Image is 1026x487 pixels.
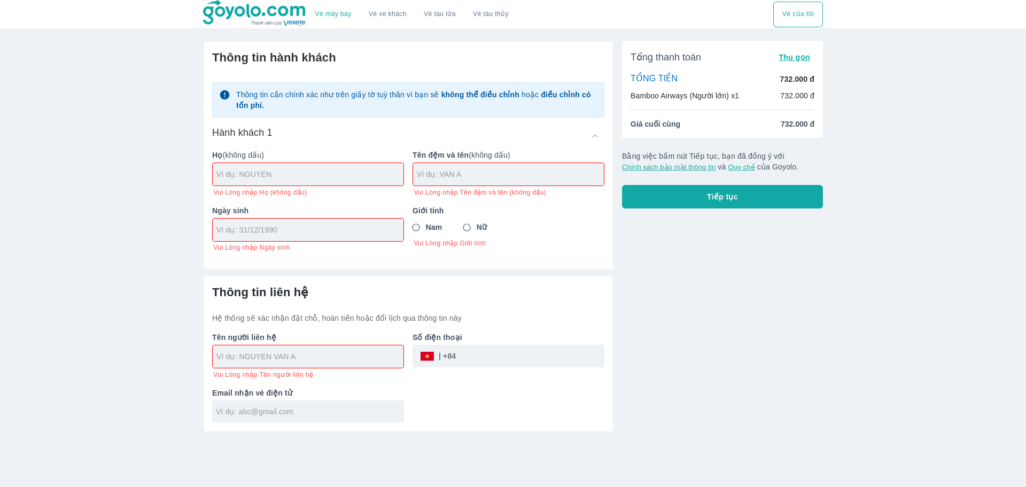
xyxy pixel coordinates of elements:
[622,163,716,171] button: Chính sách bảo mật thông tin
[631,90,739,101] p: Bamboo Airways (Người lớn) x1
[781,119,814,129] span: 732.000 đ
[212,313,604,323] p: Hệ thống sẽ xác nhận đặt chỗ, hoàn tiền hoặc đổi lịch qua thông tin này
[212,150,404,160] p: (không dấu)
[216,351,403,362] input: Ví dụ: NGUYEN VAN A
[622,151,823,172] p: Bằng việc bấm nút Tiếp tục, bạn đã đồng ý với và của Goyolo.
[212,333,276,342] b: Tên người liên hệ
[631,119,680,129] span: Giá cuối cùng
[417,169,604,180] input: Ví dụ: VAN A
[369,10,407,18] a: Vé xe khách
[413,333,462,342] b: Số điện thoại
[212,126,273,139] h6: Hành khách 1
[216,169,403,180] input: Ví dụ: NGUYEN
[779,53,810,61] span: Thu gọn
[631,51,701,64] span: Tổng thanh toán
[441,90,519,99] strong: không thể điều chỉnh
[728,163,755,171] button: Quy chế
[477,222,487,233] span: Nữ
[415,2,464,27] a: Vé tàu lửa
[212,389,292,397] b: Email nhận vé điện tử
[307,2,517,27] div: choose transportation mode
[212,50,604,65] h6: Thông tin hành khách
[773,2,823,27] div: choose transportation mode
[631,73,678,85] p: TỔNG TIỀN
[413,151,469,159] b: Tên đệm và tên
[216,406,404,417] input: Ví dụ: abc@gmail.com
[414,188,546,197] span: Vui Lòng nhập Tên đệm và tên (không dấu)
[774,50,814,65] button: Thu gọn
[216,225,393,235] input: Ví dụ: 31/12/1990
[213,188,307,197] span: Vui Lòng nhập Họ (không dấu)
[780,90,814,101] p: 732.000 đ
[707,191,738,202] span: Tiếp tục
[413,205,604,216] p: Giới tính
[780,74,814,84] p: 732.000 đ
[622,185,823,208] button: Tiếp tục
[212,285,604,300] h6: Thông tin liên hệ
[426,222,442,233] span: Nam
[464,2,517,27] button: Vé tàu thủy
[414,239,604,248] span: Vui Lòng nhập Giới tính
[236,89,597,111] p: Thông tin cần chính xác như trên giấy tờ tuỳ thân vì bạn sẽ hoặc
[315,10,352,18] a: Vé máy bay
[413,150,604,160] p: (không dấu)
[773,2,823,27] button: Vé của tôi
[213,243,290,252] span: Vui Lòng nhập Ngày sinh
[212,205,404,216] p: Ngày sinh
[213,370,313,379] span: Vui Lòng nhập Tên người liên hệ
[212,151,222,159] b: Họ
